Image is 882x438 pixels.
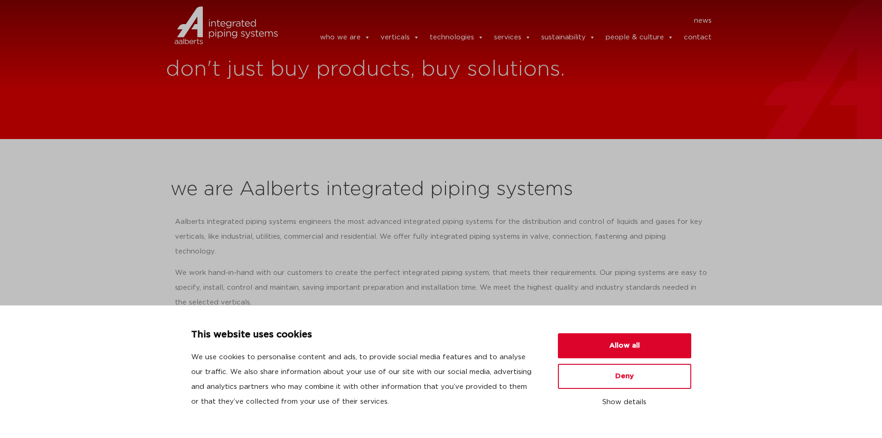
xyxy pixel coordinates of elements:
[320,28,370,47] a: who we are
[494,28,531,47] a: services
[694,13,712,28] a: news
[606,28,674,47] a: people & culture
[684,28,712,47] a: contact
[191,328,536,343] p: This website uses cookies
[175,215,707,259] p: Aalberts integrated piping systems engineers the most advanced integrated piping systems for the ...
[170,178,712,201] h2: we are Aalberts integrated piping systems
[175,266,707,310] p: We work hand-in-hand with our customers to create the perfect integrated piping system, that meet...
[558,364,691,389] button: Deny
[430,28,484,47] a: technologies
[381,28,419,47] a: verticals
[558,394,691,410] button: Show details
[292,13,712,28] nav: Menu
[541,28,595,47] a: sustainability
[558,333,691,358] button: Allow all
[191,350,536,409] p: We use cookies to personalise content and ads, to provide social media features and to analyse ou...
